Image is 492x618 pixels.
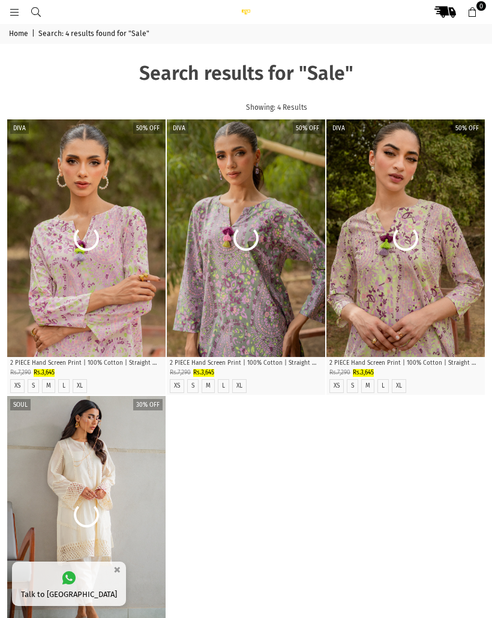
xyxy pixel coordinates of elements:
label: L [382,382,385,390]
img: Sage Paisley 2 piece [7,119,166,357]
p: 2 PIECE Hand Screen Print | 100% Cotton | Straight Cut [329,359,482,368]
label: S [191,382,194,390]
label: L [222,382,225,390]
img: Ego [234,9,258,14]
span: Showing: 4 Results [246,103,307,112]
span: Rs.3,645 [193,369,214,376]
span: Rs.7,290 [10,369,31,376]
label: M [46,382,51,390]
a: 0 [461,1,483,23]
label: M [365,382,370,390]
label: S [351,382,354,390]
label: 50% off [133,122,163,134]
span: Rs.3,645 [34,369,55,376]
label: XL [77,382,83,390]
img: Sage Paisley 2 piece [167,119,325,357]
label: Diva [329,122,348,134]
label: SOUL [10,399,31,410]
h1: Search results for "Sale" [9,62,483,85]
label: XS [174,382,180,390]
img: Sage Paisley 2 piece [326,119,485,357]
label: XL [236,382,242,390]
label: XS [14,382,20,390]
p: 2 PIECE Hand Screen Print | 100% Cotton | Straight Cut [170,359,322,368]
span: Rs.7,290 [170,369,191,376]
a: Home [9,29,30,39]
a: Menu [4,7,25,16]
span: 0 [476,1,486,11]
a: 1 / 52 / 53 / 54 / 55 / 5 [167,119,325,357]
a: Talk to [GEOGRAPHIC_DATA] [12,562,126,606]
a: 1 / 42 / 43 / 44 / 4 [7,119,166,357]
label: M [206,382,211,390]
label: Diva [170,122,188,134]
span: Rs.3,645 [353,369,374,376]
label: S [32,382,35,390]
label: L [62,382,65,390]
span: | [32,29,37,39]
span: Search: 4 results found for "Sale" [38,29,151,39]
label: 30% off [133,399,163,410]
label: XS [334,382,340,390]
label: 50% off [293,122,322,134]
a: 1 / 42 / 43 / 44 / 4 [326,119,485,357]
p: 2 PIECE Hand Screen Print | 100% Cotton | Straight Cut [10,359,163,368]
label: 50% off [452,122,482,134]
div: 1 / 4 [7,119,166,357]
div: 1 / 4 [326,119,485,357]
a: Search [25,7,47,16]
span: Rs.7,290 [329,369,350,376]
div: 1 / 5 [167,119,325,357]
label: Diva [10,122,29,134]
button: × [110,560,124,580]
label: XL [396,382,402,390]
